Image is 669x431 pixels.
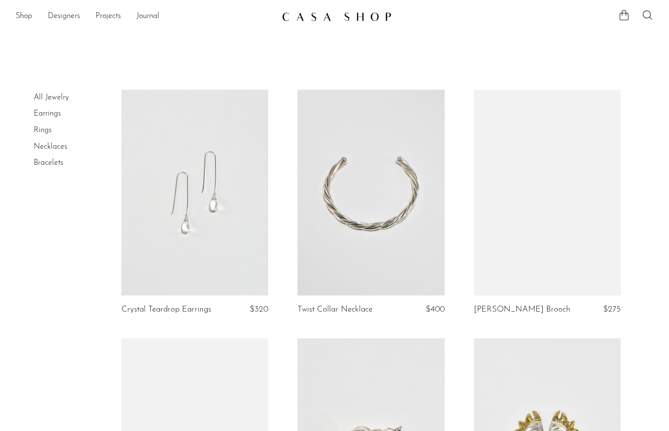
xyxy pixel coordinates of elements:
a: Rings [34,126,52,134]
a: Projects [96,10,121,23]
a: [PERSON_NAME] Brooch [474,305,571,314]
a: Necklaces [34,143,67,151]
a: Twist Collar Necklace [297,305,373,314]
nav: Desktop navigation [16,8,274,25]
a: Bracelets [34,159,63,167]
a: Earrings [34,110,61,118]
span: $320 [250,305,268,313]
a: Crystal Teardrop Earrings [121,305,211,314]
a: Shop [16,10,32,23]
a: Journal [137,10,159,23]
span: $275 [603,305,621,313]
span: $400 [426,305,445,313]
ul: NEW HEADER MENU [16,8,274,25]
a: Designers [48,10,80,23]
a: All Jewelry [34,94,69,101]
